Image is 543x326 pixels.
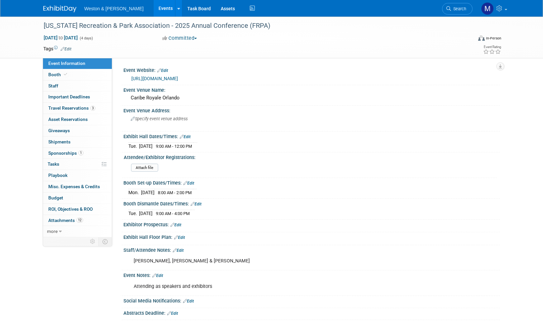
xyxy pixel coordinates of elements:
[43,35,78,41] span: [DATE] [DATE]
[123,220,500,228] div: Exhibitor Prospectus:
[43,45,71,52] td: Tags
[483,45,501,49] div: Event Rating
[139,210,153,217] td: [DATE]
[123,232,500,241] div: Exhibit Hall Floor Plan:
[123,106,500,114] div: Event Venue Address:
[131,76,178,81] a: [URL][DOMAIN_NAME]
[129,280,427,293] div: Attending as speakers and exhibitors
[48,195,63,200] span: Budget
[47,229,58,234] span: more
[123,199,500,207] div: Booth Dismantle Dates/Times:
[123,308,500,317] div: Abstracts Deadline:
[156,211,190,216] span: 9:00 AM - 4:00 PM
[43,181,112,192] a: Misc. Expenses & Credits
[123,65,500,74] div: Event Website:
[123,270,500,279] div: Event Notes:
[43,125,112,136] a: Giveaways
[43,215,112,226] a: Attachments12
[43,81,112,91] a: Staff
[183,181,194,186] a: Edit
[43,226,112,237] a: more
[43,58,112,69] a: Event Information
[98,237,112,246] td: Toggle Event Tabs
[43,114,112,125] a: Asset Reservations
[180,135,191,139] a: Edit
[173,248,184,253] a: Edit
[43,91,112,102] a: Important Deadlines
[87,237,99,246] td: Personalize Event Tab Strip
[128,210,139,217] td: Tue.
[48,94,90,99] span: Important Deadlines
[48,150,83,156] span: Sponsorships
[158,190,192,195] span: 8:00 AM - 2:00 PM
[76,218,83,223] span: 12
[131,116,188,121] span: Specify event venue address
[48,206,93,212] span: ROI, Objectives & ROO
[48,61,85,66] span: Event Information
[48,105,95,111] span: Travel Reservations
[58,35,64,40] span: to
[442,3,473,15] a: Search
[174,235,185,240] a: Edit
[43,136,112,147] a: Shipments
[141,189,155,196] td: [DATE]
[64,73,67,76] i: Booth reservation complete
[128,143,139,150] td: Tue.
[123,245,500,254] div: Staff/Attendee Notes:
[157,68,168,73] a: Edit
[433,34,502,44] div: Event Format
[478,35,485,41] img: Format-Inperson.png
[123,296,500,304] div: Social Media Notifications:
[481,2,494,15] img: Mary Ann Trujillo
[451,6,466,11] span: Search
[48,139,70,144] span: Shipments
[43,6,76,12] img: ExhibitDay
[43,103,112,114] a: Travel Reservations3
[43,159,112,170] a: Tasks
[79,36,93,40] span: (4 days)
[486,36,501,41] div: In-Person
[48,161,59,167] span: Tasks
[160,35,200,42] button: Committed
[128,93,495,103] div: Caribe Royale Orlando
[84,6,144,11] span: Weston & [PERSON_NAME]
[48,72,68,77] span: Booth
[61,47,71,51] a: Edit
[48,173,68,178] span: Playbook
[48,117,88,122] span: Asset Reservations
[129,254,427,268] div: [PERSON_NAME], [PERSON_NAME] & [PERSON_NAME]
[128,189,141,196] td: Mon.
[43,148,112,159] a: Sponsorships1
[48,218,83,223] span: Attachments
[123,132,500,140] div: Exhibit Hall Dates/Times:
[139,143,153,150] td: [DATE]
[78,150,83,155] span: 1
[43,69,112,80] a: Booth
[48,83,58,88] span: Staff
[123,178,500,187] div: Booth Set-up Dates/Times:
[156,144,192,149] span: 9:00 AM - 12:00 PM
[170,223,181,227] a: Edit
[43,204,112,215] a: ROI, Objectives & ROO
[124,152,497,161] div: Attendee/Exhibitor Registrations:
[48,184,100,189] span: Misc. Expenses & Credits
[48,128,70,133] span: Giveaways
[152,273,163,278] a: Edit
[167,311,178,316] a: Edit
[183,299,194,303] a: Edit
[191,202,202,206] a: Edit
[90,106,95,111] span: 3
[43,192,112,203] a: Budget
[41,20,463,32] div: [US_STATE] Recreation & Park Association - 2025 Annual Conference (FRPA)
[43,170,112,181] a: Playbook
[123,85,500,93] div: Event Venue Name:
